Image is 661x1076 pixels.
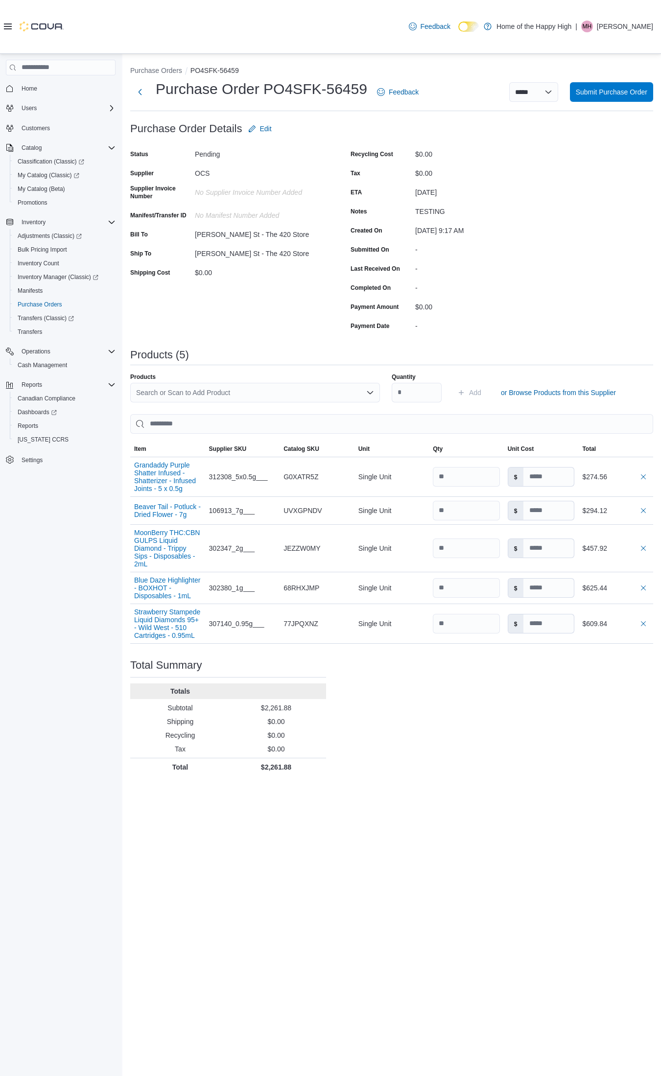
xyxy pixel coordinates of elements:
[10,392,119,405] button: Canadian Compliance
[2,345,119,358] button: Operations
[429,441,504,457] button: Qty
[508,501,523,520] label: $
[354,467,429,487] div: Single Unit
[18,102,116,114] span: Users
[576,87,647,97] span: Submit Purchase Order
[230,744,322,754] p: $0.00
[582,582,649,594] div: $625.44
[205,441,280,457] button: Supplier SKU
[10,405,119,419] a: Dashboards
[2,215,119,229] button: Inventory
[597,21,653,32] p: [PERSON_NAME]
[433,445,443,453] span: Qty
[130,269,170,277] label: Shipping Cost
[130,82,150,102] button: Next
[130,169,154,177] label: Supplier
[392,373,416,381] label: Quantity
[130,231,148,238] label: Bill To
[575,21,577,32] p: |
[10,270,119,284] a: Inventory Manager (Classic)
[10,196,119,210] button: Promotions
[134,445,146,453] span: Item
[578,441,653,457] button: Total
[22,381,42,389] span: Reports
[18,82,116,94] span: Home
[18,436,69,444] span: [US_STATE] CCRS
[134,717,226,726] p: Shipping
[14,197,51,209] a: Promotions
[195,165,326,177] div: OCS
[18,158,84,165] span: Classification (Classic)
[10,229,119,243] a: Adjustments (Classic)
[351,188,362,196] label: ETA
[195,185,326,196] div: No Supplier Invoice Number added
[22,348,50,355] span: Operations
[354,614,429,633] div: Single Unit
[358,445,370,453] span: Unit
[508,445,534,453] span: Unit Cost
[351,284,391,292] label: Completed On
[2,121,119,135] button: Customers
[10,243,119,257] button: Bulk Pricing Import
[18,346,116,357] span: Operations
[195,146,326,158] div: Pending
[14,285,47,297] a: Manifests
[195,265,326,277] div: $0.00
[18,273,98,281] span: Inventory Manager (Classic)
[415,242,546,254] div: -
[504,441,579,457] button: Unit Cost
[582,618,649,630] div: $609.84
[583,21,592,32] span: MH
[134,461,201,492] button: Grandaddy Purple Shatter Infused - Shatterizer - Infused Joints - 5 x 0.5g
[209,618,264,630] span: 307140_0.95g___
[130,250,151,257] label: Ship To
[14,299,66,310] a: Purchase Orders
[18,232,82,240] span: Adjustments (Classic)
[389,87,419,97] span: Feedback
[373,82,423,102] a: Feedback
[209,505,255,516] span: 106913_7g___
[18,246,67,254] span: Bulk Pricing Import
[22,124,50,132] span: Customers
[14,156,88,167] a: Classification (Classic)
[14,257,63,269] a: Inventory Count
[18,422,38,430] span: Reports
[283,618,318,630] span: 77JPQXNZ
[14,312,78,324] a: Transfers (Classic)
[14,406,116,418] span: Dashboards
[14,156,116,167] span: Classification (Classic)
[22,85,37,93] span: Home
[22,218,46,226] span: Inventory
[134,703,226,713] p: Subtotal
[351,227,382,234] label: Created On
[469,388,481,398] span: Add
[14,393,116,404] span: Canadian Compliance
[497,383,620,402] button: or Browse Products from this Supplier
[10,311,119,325] a: Transfers (Classic)
[22,456,43,464] span: Settings
[18,379,116,391] span: Reports
[230,717,322,726] p: $0.00
[18,142,116,154] span: Catalog
[230,730,322,740] p: $0.00
[18,216,49,228] button: Inventory
[2,141,119,155] button: Catalog
[14,326,116,338] span: Transfers
[18,454,47,466] a: Settings
[134,576,201,600] button: Blue Daze Highlighter - BOXHOT - Disposables - 1mL
[18,379,46,391] button: Reports
[354,578,429,598] div: Single Unit
[22,144,42,152] span: Catalog
[2,101,119,115] button: Users
[366,389,374,397] button: Open list of options
[22,104,37,112] span: Users
[508,614,523,633] label: $
[18,314,74,322] span: Transfers (Classic)
[14,285,116,297] span: Manifests
[18,328,42,336] span: Transfers
[10,298,119,311] button: Purchase Orders
[14,183,69,195] a: My Catalog (Beta)
[230,703,322,713] p: $2,261.88
[10,182,119,196] button: My Catalog (Beta)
